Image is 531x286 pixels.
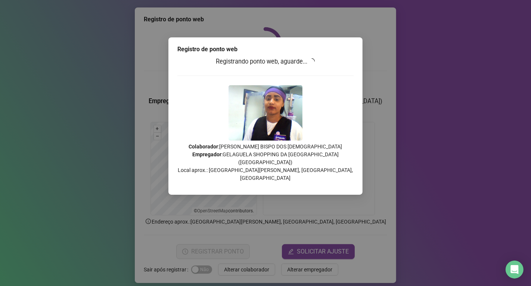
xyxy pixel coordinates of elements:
[229,85,302,141] img: Z
[506,261,524,279] div: Open Intercom Messenger
[177,45,354,54] div: Registro de ponto web
[308,58,316,65] span: loading
[177,143,354,182] p: : [PERSON_NAME] BISPO DOS [DEMOGRAPHIC_DATA] : GELAGUELA SHOPPING DA [GEOGRAPHIC_DATA] ([GEOGRAPH...
[192,151,221,157] strong: Empregador
[189,144,218,150] strong: Colaborador
[177,57,354,67] h3: Registrando ponto web, aguarde...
